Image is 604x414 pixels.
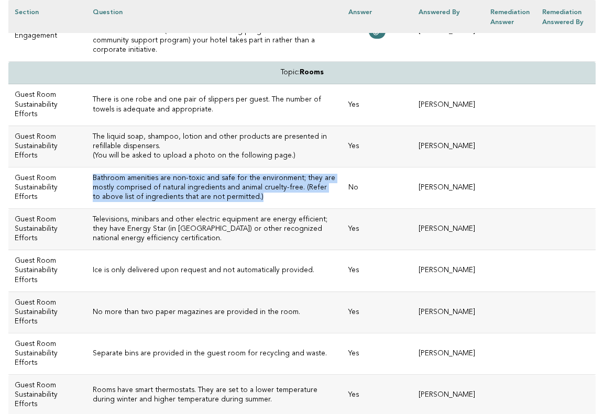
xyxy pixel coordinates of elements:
[342,292,412,333] td: Yes
[8,84,86,126] td: Guest Room Sustainability Efforts
[412,126,484,167] td: [PERSON_NAME]
[342,84,412,126] td: Yes
[8,333,86,374] td: Guest Room Sustainability Efforts
[342,126,412,167] td: Yes
[342,333,412,374] td: Yes
[342,250,412,292] td: Yes
[300,69,324,76] strong: Rooms
[93,386,336,405] h3: Rooms have smart thermostats. They are set to a lower temperature during winter and higher temper...
[8,292,86,333] td: Guest Room Sustainability Efforts
[93,132,336,151] h3: The liquid soap, shampoo, lotion and other products are presented in refillable dispensers.
[8,167,86,208] td: Guest Room Sustainability Efforts
[93,95,336,114] h3: There is one robe and one pair of slippers per guest. The number of towels is adequate and approp...
[8,62,596,84] td: Topic:
[412,209,484,250] td: [PERSON_NAME]
[93,349,336,359] h3: Separate bins are provided in the guest room for recycling and waste.
[412,333,484,374] td: [PERSON_NAME]
[93,215,336,243] h3: Televisions, minibars and other electric equipment are energy efficient; they have Energy Star (i...
[8,250,86,292] td: Guest Room Sustainability Efforts
[412,167,484,208] td: [PERSON_NAME]
[412,292,484,333] td: [PERSON_NAME]
[93,308,336,317] h3: No more than two paper magazines are provided in the room.
[8,209,86,250] td: Guest Room Sustainability Efforts
[342,167,412,208] td: No
[8,126,86,167] td: Guest Room Sustainability Efforts
[93,174,336,202] h3: Bathroom amenities are non-toxic and safe for the environment; they are mostly comprised of natur...
[93,151,336,161] p: (You will be asked to upload a photo on the following page.)
[342,209,412,250] td: Yes
[412,84,484,126] td: [PERSON_NAME]
[93,266,336,275] h3: Ice is only delivered upon request and not automatically provided.
[412,250,484,292] td: [PERSON_NAME]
